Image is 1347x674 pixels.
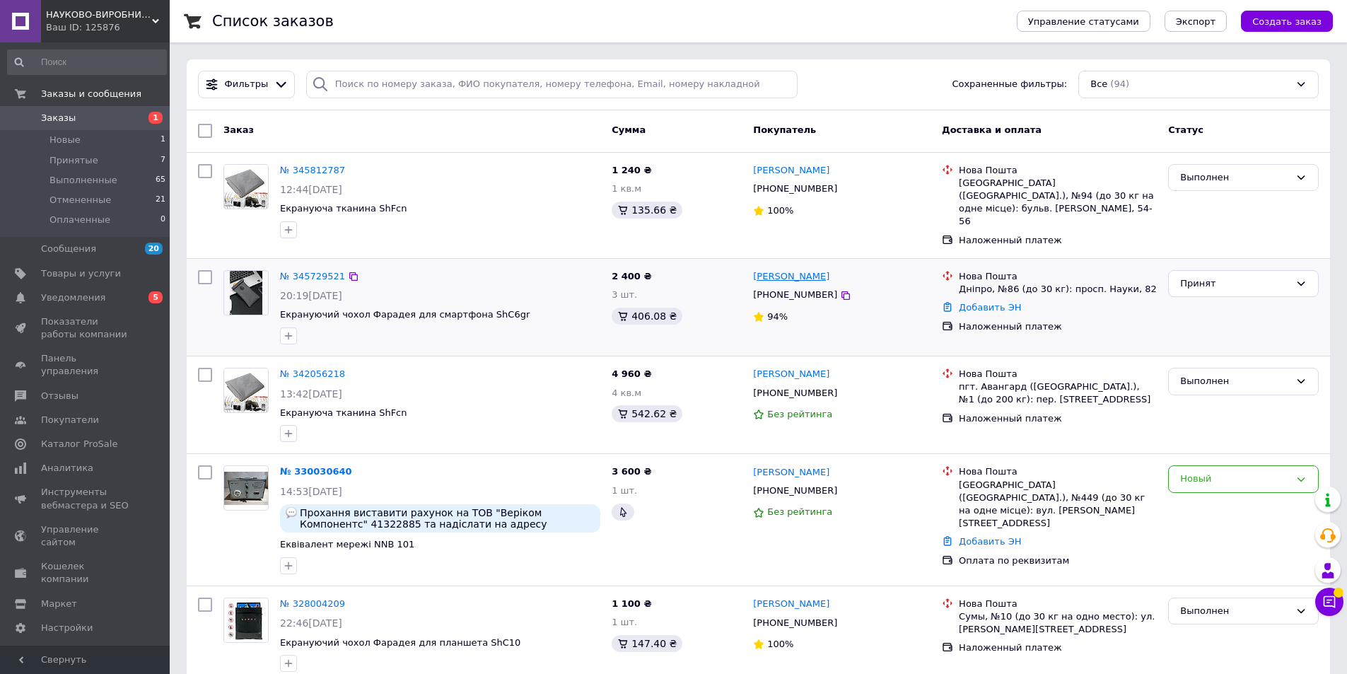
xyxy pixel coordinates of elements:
[306,71,798,98] input: Поиск по номеру заказа, ФИО покупателя, номеру телефона, Email, номеру накладной
[49,174,117,187] span: Выполненные
[612,405,682,422] div: 542.62 ₴
[959,177,1157,228] div: [GEOGRAPHIC_DATA] ([GEOGRAPHIC_DATA].), №94 (до 30 кг на одне місце): бульв. [PERSON_NAME], 54-56
[612,165,651,175] span: 1 240 ₴
[750,384,840,402] div: [PHONE_NUMBER]
[1241,11,1333,32] button: Создать заказ
[41,414,99,426] span: Покупатели
[612,202,682,219] div: 135.66 ₴
[41,486,131,511] span: Инструменты вебмастера и SEO
[280,637,520,648] a: Екрануючий чохол Фарадея для планшета ShC10
[280,407,407,418] a: Екрануюча тканина ShFcn
[959,610,1157,636] div: Сумы, №10 (до 30 кг на одно место): ул. [PERSON_NAME][STREET_ADDRESS]
[767,205,793,216] span: 100%
[753,164,829,178] a: [PERSON_NAME]
[1180,472,1290,487] div: Новый
[145,243,163,255] span: 20
[224,598,268,642] img: Фото товару
[280,486,342,497] span: 14:53[DATE]
[753,368,829,381] a: [PERSON_NAME]
[49,214,110,226] span: Оплаченные
[280,598,345,609] a: № 328004209
[612,183,641,194] span: 1 кв.м
[767,311,788,322] span: 94%
[280,203,407,214] span: Екрануюча тканина ShFcn
[148,112,163,124] span: 1
[223,465,269,511] a: Фото товару
[49,134,81,146] span: Новые
[1090,78,1107,91] span: Все
[959,641,1157,654] div: Наложенный платеж
[223,368,269,413] a: Фото товару
[612,635,682,652] div: 147.40 ₴
[223,164,269,209] a: Фото товару
[156,194,165,207] span: 21
[753,270,829,284] a: [PERSON_NAME]
[959,270,1157,283] div: Нова Пошта
[280,368,345,379] a: № 342056218
[1180,277,1290,291] div: Принят
[1180,604,1290,619] div: Выполнен
[1110,79,1129,89] span: (94)
[280,617,342,629] span: 22:46[DATE]
[612,289,637,300] span: 3 шт.
[148,291,163,303] span: 5
[49,154,98,167] span: Принятые
[612,617,637,627] span: 1 шт.
[959,283,1157,296] div: Дніпро, №86 (до 30 кг): просп. Науки, 82
[161,214,165,226] span: 0
[1315,588,1343,616] button: Чат с покупателем
[959,320,1157,333] div: Наложенный платеж
[223,124,254,135] span: Заказ
[959,234,1157,247] div: Наложенный платеж
[959,412,1157,425] div: Наложенный платеж
[224,368,268,412] img: Фото товару
[224,165,268,209] img: Фото товару
[767,506,832,517] span: Без рейтинга
[959,164,1157,177] div: Нова Пошта
[41,352,131,378] span: Панель управления
[224,472,268,505] img: Фото товару
[280,388,342,400] span: 13:42[DATE]
[1017,11,1150,32] button: Управление статусами
[750,286,840,304] div: [PHONE_NUMBER]
[41,622,93,634] span: Настройки
[230,271,263,315] img: Фото товару
[1180,170,1290,185] div: Выполнен
[612,485,637,496] span: 1 шт.
[41,291,105,304] span: Уведомления
[280,309,530,320] span: Екрануючий чохол Фарадея для смартфона ShC6gr
[959,465,1157,478] div: Нова Пошта
[753,124,816,135] span: Покупатель
[286,507,297,518] img: :speech_balloon:
[212,13,334,30] h1: Список заказов
[612,271,651,281] span: 2 400 ₴
[280,539,414,550] span: Еквівалент мережі NNB 101
[612,308,682,325] div: 406.08 ₴
[280,165,345,175] a: № 345812787
[959,380,1157,406] div: пгт. Авангард ([GEOGRAPHIC_DATA].), №1 (до 200 кг): пер. [STREET_ADDRESS]
[46,21,170,34] div: Ваш ID: 125876
[7,50,167,75] input: Поиск
[1176,16,1215,27] span: Экспорт
[223,598,269,643] a: Фото товару
[280,271,345,281] a: № 345729521
[959,598,1157,610] div: Нова Пошта
[612,598,651,609] span: 1 100 ₴
[767,639,793,649] span: 100%
[300,507,595,530] span: Прохання виставити рахунок на ТОВ "Веріком Компонентс" 41322885 та надіслати на адресу [EMAIL_ADD...
[1168,124,1203,135] span: Статус
[612,466,651,477] span: 3 600 ₴
[1028,16,1139,27] span: Управление статусами
[1227,16,1333,26] a: Создать заказ
[753,466,829,480] a: [PERSON_NAME]
[1165,11,1227,32] button: Экспорт
[1180,374,1290,389] div: Выполнен
[280,466,352,477] a: № 330030640
[156,174,165,187] span: 65
[612,388,641,398] span: 4 кв.м
[750,180,840,198] div: [PHONE_NUMBER]
[750,482,840,500] div: [PHONE_NUMBER]
[280,184,342,195] span: 12:44[DATE]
